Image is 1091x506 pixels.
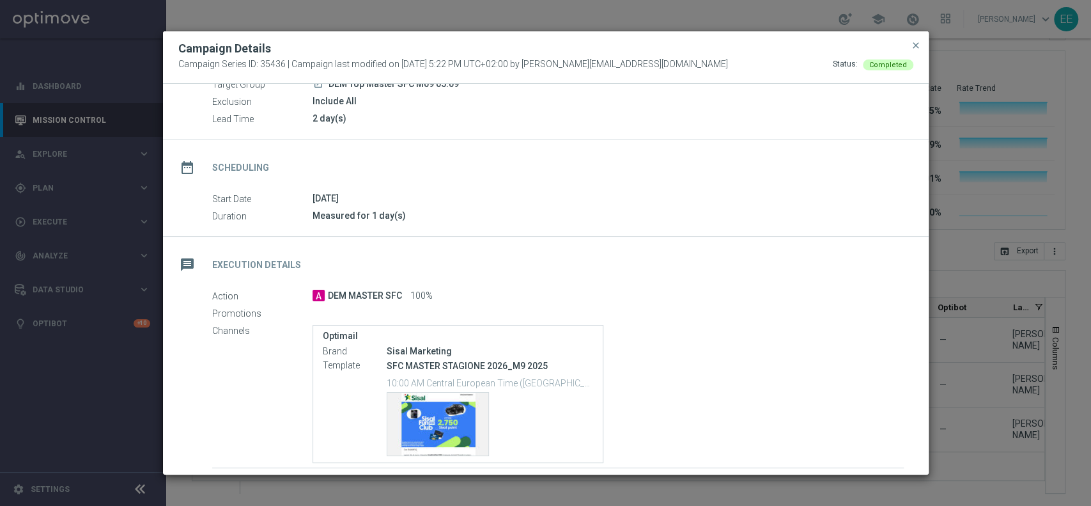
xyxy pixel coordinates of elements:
[212,162,269,174] h2: Scheduling
[212,79,313,90] label: Target Group
[176,156,199,179] i: date_range
[212,325,313,336] label: Channels
[212,96,313,107] label: Exclusion
[313,112,904,125] div: 2 day(s)
[313,290,325,301] span: A
[212,210,313,222] label: Duration
[911,40,921,51] span: close
[329,79,459,90] span: DEM Top Master SFC M09 05.09
[212,113,313,125] label: Lead Time
[387,345,593,358] div: Sisal Marketing
[323,346,387,358] label: Brand
[313,79,323,89] i: launch
[323,331,593,342] label: Optimail
[212,308,313,319] label: Promotions
[863,59,913,69] colored-tag: Completed
[328,290,402,302] span: DEM MASTER SFC
[212,259,301,271] h2: Execution Details
[313,79,324,90] a: launch
[212,290,313,302] label: Action
[869,61,907,69] span: Completed
[387,360,593,372] p: SFC MASTER STAGIONE 2026_M9 2025
[833,59,858,70] div: Status:
[212,193,313,205] label: Start Date
[387,376,593,389] p: 10:00 AM Central European Time ([GEOGRAPHIC_DATA]) (UTC +02:00)
[178,59,728,70] span: Campaign Series ID: 35436 | Campaign last modified on [DATE] 5:22 PM UTC+02:00 by [PERSON_NAME][E...
[178,41,271,56] h2: Campaign Details
[313,192,904,205] div: [DATE]
[410,290,433,302] span: 100%
[313,209,904,222] div: Measured for 1 day(s)
[313,95,904,107] div: Include All
[176,253,199,276] i: message
[323,360,387,372] label: Template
